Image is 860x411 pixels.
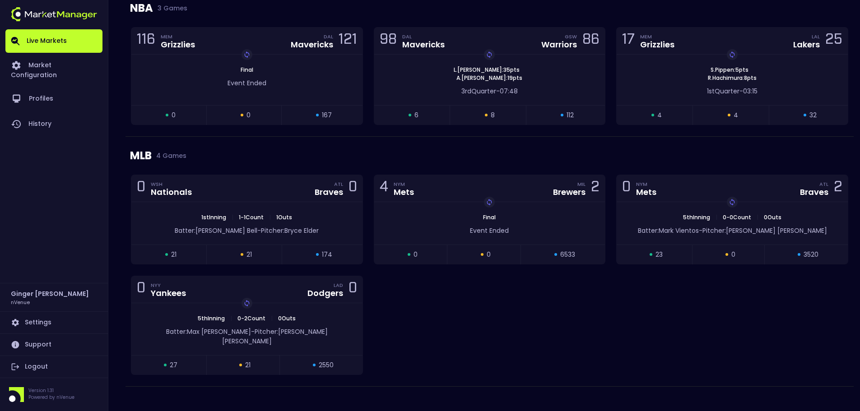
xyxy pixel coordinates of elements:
h3: nVenue [11,299,30,305]
span: - [257,226,261,235]
div: 86 [582,32,600,49]
span: Pitcher: Bryce Elder [261,226,319,235]
div: NYM [394,180,414,188]
a: Market Configuration [5,53,102,86]
span: 0 [731,250,735,259]
h2: Ginger [PERSON_NAME] [11,289,89,299]
div: DAL [402,33,445,40]
span: 0 - 2 Count [235,314,268,322]
div: 0 [349,180,357,197]
span: 3rd Quarter [461,87,496,96]
img: replayImg [486,199,493,206]
div: Grizzlies [161,41,195,49]
span: 3520 [804,250,818,259]
span: Event Ended [470,226,509,235]
span: 4 [657,111,662,120]
span: S . Pippen : 5 pts [708,66,751,74]
img: replayImg [243,51,251,58]
a: Support [5,334,102,356]
div: ATL [819,180,828,188]
div: NYM [636,180,656,188]
span: 5th Inning [680,213,713,221]
span: R . Hachimura : 8 pts [705,74,759,82]
span: 0 [246,111,251,120]
div: Dodgers [307,289,343,297]
div: 17 [622,32,635,49]
div: Brewers [553,188,586,196]
div: Braves [315,188,343,196]
span: - [496,87,500,96]
div: Mavericks [291,41,333,49]
span: Final [480,213,498,221]
div: LAD [334,282,343,289]
span: 0 [172,111,176,120]
span: 8 [491,111,495,120]
div: ATL [334,180,343,188]
a: Live Markets [5,29,102,53]
span: 1st Quarter [707,87,739,96]
div: Braves [800,188,828,196]
div: Mavericks [402,41,445,49]
span: 6 [414,111,418,120]
div: Nationals [151,188,192,196]
span: 0 - 0 Count [720,213,754,221]
div: Grizzlies [640,41,674,49]
span: 4 [734,111,738,120]
span: 27 [170,360,177,370]
div: 116 [137,32,155,49]
span: 2550 [319,360,334,370]
div: MIL [577,180,586,188]
span: | [268,314,275,322]
span: 07:48 [500,87,518,96]
span: 0 [414,250,418,259]
span: Batter: [PERSON_NAME] Bell [175,226,257,235]
span: 3 Games [153,5,187,12]
span: 0 Outs [761,213,784,221]
div: DAL [324,33,333,40]
div: Mets [394,188,414,196]
span: Pitcher: [PERSON_NAME] [PERSON_NAME] [222,327,328,346]
span: | [229,213,236,221]
span: | [754,213,761,221]
img: replayImg [729,51,736,58]
div: 0 [622,180,631,197]
span: | [266,213,274,221]
span: 112 [567,111,574,120]
span: 21 [171,250,177,259]
span: L . [PERSON_NAME] : 35 pts [451,66,522,74]
span: 21 [245,360,251,370]
span: 5th Inning [195,314,228,322]
span: Event Ended [228,79,266,88]
div: 98 [380,32,397,49]
span: - [251,327,255,336]
span: - [699,226,702,235]
span: 0 [487,250,491,259]
span: 21 [246,250,252,259]
div: 2 [591,180,600,197]
div: 25 [825,32,842,49]
div: Lakers [793,41,820,49]
span: A . [PERSON_NAME] : 19 pts [454,74,525,82]
img: replayImg [486,51,493,58]
div: 0 [349,281,357,298]
div: LAL [812,33,820,40]
div: WSH [151,180,192,188]
img: logo [11,7,97,21]
span: 167 [322,111,332,120]
span: 23 [655,250,663,259]
span: - [739,87,743,96]
div: 0 [137,180,145,197]
span: Pitcher: [PERSON_NAME] [PERSON_NAME] [702,226,827,235]
a: Settings [5,312,102,333]
div: GSW [565,33,577,40]
p: Version 1.31 [28,387,74,394]
div: Version 1.31Powered by nVenue [5,387,102,402]
div: Mets [636,188,656,196]
span: Batter: Mark Vientos [638,226,699,235]
div: MEM [640,33,674,40]
div: MEM [161,33,195,40]
span: 4 Games [152,152,186,159]
div: Yankees [151,289,186,297]
span: | [228,314,235,322]
span: 32 [809,111,817,120]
